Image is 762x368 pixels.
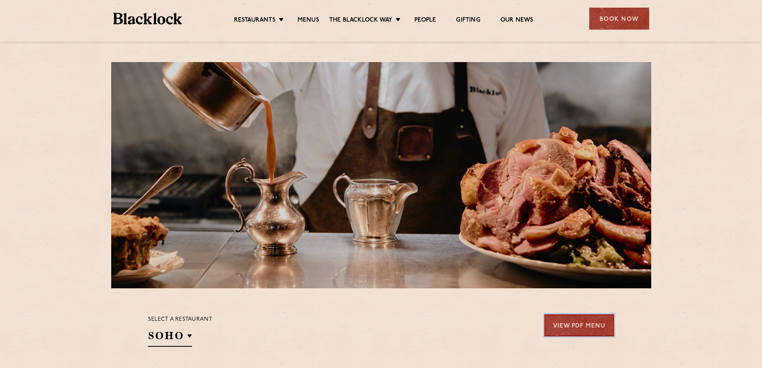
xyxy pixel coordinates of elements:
[544,314,614,336] a: View PDF Menu
[148,329,192,347] h2: SOHO
[456,16,480,25] a: Gifting
[414,16,436,25] a: People
[113,13,182,24] img: BL_Textured_Logo-footer-cropped.svg
[589,8,649,30] div: Book Now
[329,16,392,25] a: The Blacklock Way
[234,16,276,25] a: Restaurants
[148,314,212,325] p: Select a restaurant
[298,16,319,25] a: Menus
[500,16,534,25] a: Our News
